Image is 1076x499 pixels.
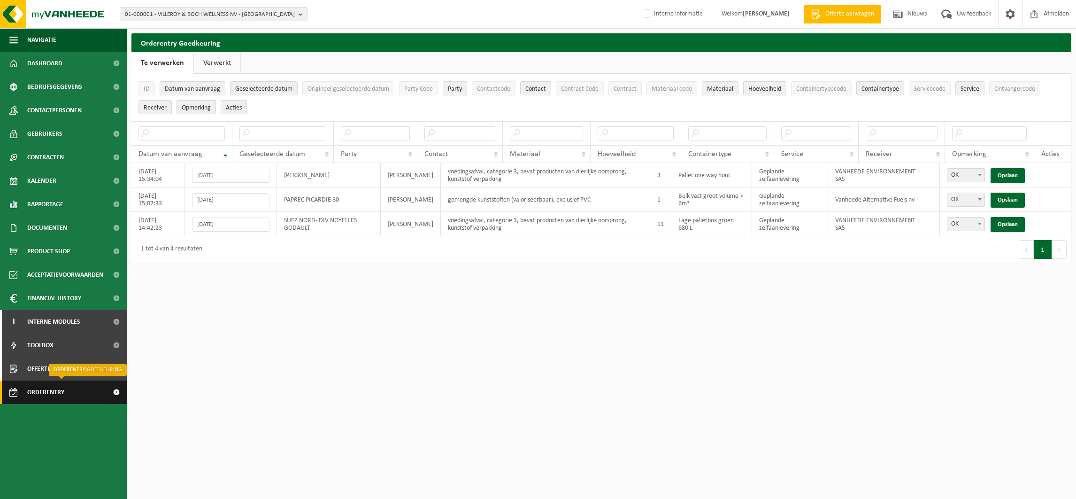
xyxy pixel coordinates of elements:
button: Party CodeParty Code: Activate to sort [399,81,438,95]
span: Financial History [27,287,81,310]
button: OpmerkingOpmerking: Activate to sort [177,100,216,114]
div: 1 tot 4 van 4 resultaten [136,241,202,258]
span: Materiaal [510,150,540,158]
td: [DATE] 15:34:04 [131,163,185,187]
span: Geselecteerde datum [235,86,292,93]
span: Hoeveelheid [598,150,636,158]
td: Bulk vast groot volume > 6m³ [671,187,752,212]
td: 3 [650,163,671,187]
span: Navigatie [27,28,56,52]
span: Orderentry Goedkeuring [27,381,106,404]
span: Service [961,86,979,93]
td: voedingsafval, categorie 3, bevat producten van dierlijke oorsprong, kunststof verpakking [441,212,650,236]
span: I [9,310,18,334]
td: [PERSON_NAME] [277,163,381,187]
span: Containertypecode [796,86,846,93]
a: Opslaan [991,217,1025,232]
td: [PERSON_NAME] [381,212,441,236]
td: VANHEEDE ENVIRONNEMENT SAS [828,163,925,187]
span: Documenten [27,216,67,240]
span: Rapportage [27,193,63,216]
button: ContactContact: Activate to sort [520,81,551,95]
span: Materiaal [707,86,733,93]
span: Acceptatievoorwaarden [27,263,103,287]
button: ContractContract: Activate to sort [608,81,642,95]
span: OK [947,169,984,182]
span: Toolbox [27,334,54,357]
span: OK [947,217,985,231]
span: Dashboard [27,52,62,75]
td: [DATE] 15:07:33 [131,187,185,212]
a: Offerte aanvragen [804,5,881,23]
span: Acties [1041,150,1060,158]
span: Party Code [404,86,433,93]
label: Interne informatie [641,7,703,21]
button: 1 [1034,240,1052,259]
button: ContainertypecodeContainertypecode: Activate to sort [791,81,852,95]
a: Opslaan [991,168,1025,183]
span: Product Shop [27,240,70,263]
span: Interne modules [27,310,80,334]
button: 01-000001 - VILLEROY & BOCH WELLNESS NV - [GEOGRAPHIC_DATA] [120,7,307,21]
span: Origineel geselecteerde datum [307,86,389,93]
td: Lage palletbox groen 680 L [671,212,752,236]
strong: [PERSON_NAME] [743,10,790,17]
span: Kalender [27,169,56,193]
span: Offerte aanvragen [27,357,87,381]
span: Receiver [144,104,167,111]
span: Service [781,150,803,158]
span: Contracten [27,146,64,169]
span: Contact [525,86,546,93]
td: Geplande zelfaanlevering [752,187,828,212]
button: OntvangercodeOntvangercode: Activate to sort [989,81,1040,95]
span: OK [947,218,984,231]
span: Contactcode [477,86,510,93]
button: Geselecteerde datumGeselecteerde datum: Activate to sort [230,81,298,95]
span: Servicecode [914,86,945,93]
button: Contract CodeContract Code: Activate to sort [556,81,604,95]
span: 01-000001 - VILLEROY & BOCH WELLNESS NV - [GEOGRAPHIC_DATA] [125,8,295,22]
td: VANHEEDE ENVIRONNEMENT SAS [828,212,925,236]
span: Opmerking [182,104,211,111]
button: Next [1052,240,1067,259]
button: Acties [221,100,247,114]
button: Previous [1019,240,1034,259]
td: gemengde kunststoffen (valoriseerbaar), exclusief PVC [441,187,650,212]
span: Contract [614,86,637,93]
button: ContactcodeContactcode: Activate to sort [472,81,515,95]
span: Contract Code [561,86,599,93]
span: Party [448,86,462,93]
td: [PERSON_NAME] [381,163,441,187]
button: HoeveelheidHoeveelheid: Activate to sort [743,81,786,95]
span: Hoeveelheid [748,86,781,93]
span: Bedrijfsgegevens [27,75,82,99]
span: Offerte aanvragen [823,9,876,19]
a: Te verwerken [131,52,193,74]
button: Materiaal codeMateriaal code: Activate to sort [646,81,697,95]
button: PartyParty: Activate to sort [443,81,467,95]
span: Contact [424,150,448,158]
td: Geplande zelfaanlevering [752,163,828,187]
span: Party [341,150,357,158]
td: voedingsafval, categorie 3, bevat producten van dierlijke oorsprong, kunststof verpakking [441,163,650,187]
span: Containertype [688,150,731,158]
button: ContainertypeContainertype: Activate to sort [856,81,904,95]
button: ReceiverReceiver: Activate to sort [138,100,172,114]
td: SUEZ NORD- DIV NOYELLES GODAULT [277,212,381,236]
span: Materiaal code [652,86,692,93]
span: Receiver [866,150,892,158]
span: OK [947,168,985,182]
td: 1 [650,187,671,212]
span: Acties [226,104,242,111]
span: Ontvangercode [994,86,1035,93]
td: PAPREC PICARDIE 80 [277,187,381,212]
span: Contactpersonen [27,99,82,122]
a: Verwerkt [194,52,240,74]
button: ServicecodeServicecode: Activate to sort [909,81,951,95]
span: Opmerking [952,150,986,158]
span: OK [947,193,984,206]
button: Datum van aanvraagDatum van aanvraag: Activate to remove sorting [160,81,225,95]
td: [DATE] 14:42:23 [131,212,185,236]
td: [PERSON_NAME] [381,187,441,212]
button: ServiceService: Activate to sort [955,81,984,95]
